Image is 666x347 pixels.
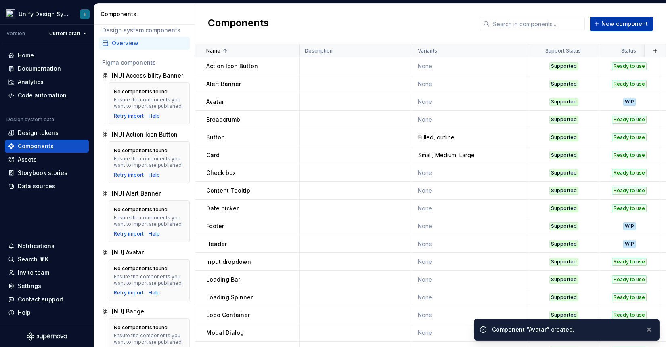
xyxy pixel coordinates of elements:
div: Overview [112,39,186,47]
div: Ready to use [612,204,647,212]
button: Retry import [114,231,144,237]
td: None [413,271,529,288]
td: None [413,75,529,93]
button: Help [5,306,89,319]
div: Documentation [18,65,61,73]
div: Ready to use [612,80,647,88]
div: Help [149,113,160,119]
a: Help [149,172,160,178]
p: Action Icon Button [206,62,258,70]
button: Retry import [114,290,144,296]
div: Ready to use [612,187,647,195]
p: Variants [418,48,437,54]
input: Search in components... [490,17,585,31]
a: Data sources [5,180,89,193]
h2: Components [208,17,269,31]
a: Settings [5,280,89,292]
p: Footer [206,222,224,230]
div: Supported [549,204,578,212]
a: Invite team [5,266,89,279]
a: Storybook stories [5,166,89,179]
div: Storybook stories [18,169,67,177]
div: Supported [549,258,578,266]
div: Ready to use [612,62,647,70]
a: Code automation [5,89,89,102]
div: Settings [18,282,41,290]
p: Header [206,240,227,248]
button: Notifications [5,240,89,252]
a: Help [149,290,160,296]
div: Home [18,51,34,59]
div: Supported [549,116,578,124]
td: None [413,217,529,235]
p: Breadcrumb [206,116,240,124]
button: Retry import [114,113,144,119]
div: [NU] Action Icon Button [112,130,178,139]
div: Supported [549,80,578,88]
div: Assets [18,156,37,164]
div: T [83,11,86,17]
div: Ready to use [612,151,647,159]
a: [NU] Accessibility Banner [99,69,190,82]
div: Components [101,10,191,18]
div: No components found [114,206,168,213]
button: Retry import [114,172,144,178]
div: Version [6,30,25,37]
div: WIP [623,98,636,106]
p: Status [621,48,636,54]
a: Supernova Logo [27,332,67,341]
div: Design tokens [18,129,59,137]
td: None [413,324,529,342]
a: [NU] Badge [99,305,190,318]
div: [NU] Badge [112,307,144,315]
p: Content Tooltip [206,187,250,195]
a: Analytics [5,76,89,88]
div: No components found [114,265,168,272]
td: None [413,164,529,182]
div: Ready to use [612,116,647,124]
td: None [413,235,529,253]
p: Card [206,151,220,159]
div: Ready to use [612,275,647,284]
td: None [413,288,529,306]
div: Supported [549,169,578,177]
div: Help [18,309,31,317]
div: Design system data [6,116,54,123]
td: None [413,200,529,217]
p: Date picker [206,204,239,212]
a: Documentation [5,62,89,75]
p: Logo Container [206,311,250,319]
p: Loading Bar [206,275,240,284]
p: Loading Spinner [206,293,253,301]
div: Supported [549,98,578,106]
div: No components found [114,88,168,95]
div: Search ⌘K [18,255,48,263]
a: Components [5,140,89,153]
a: Home [5,49,89,62]
button: Unify Design SystemT [2,5,92,23]
span: New component [601,20,648,28]
button: New component [590,17,653,31]
div: Notifications [18,242,54,250]
div: Help [149,231,160,237]
div: Design system components [102,26,186,34]
button: Search ⌘K [5,253,89,266]
span: Current draft [49,30,80,37]
div: Ready to use [612,169,647,177]
p: Alert Banner [206,80,241,88]
td: None [413,111,529,128]
p: Button [206,133,225,141]
div: Ensure the components you want to import are published. [114,332,184,345]
div: Ensure the components you want to import are published. [114,273,184,286]
div: Supported [549,62,578,70]
div: Components [18,142,54,150]
div: Code automation [18,91,67,99]
td: None [413,306,529,324]
div: Ensure the components you want to import are published. [114,97,184,109]
div: Component “Avatar” created. [492,326,639,334]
